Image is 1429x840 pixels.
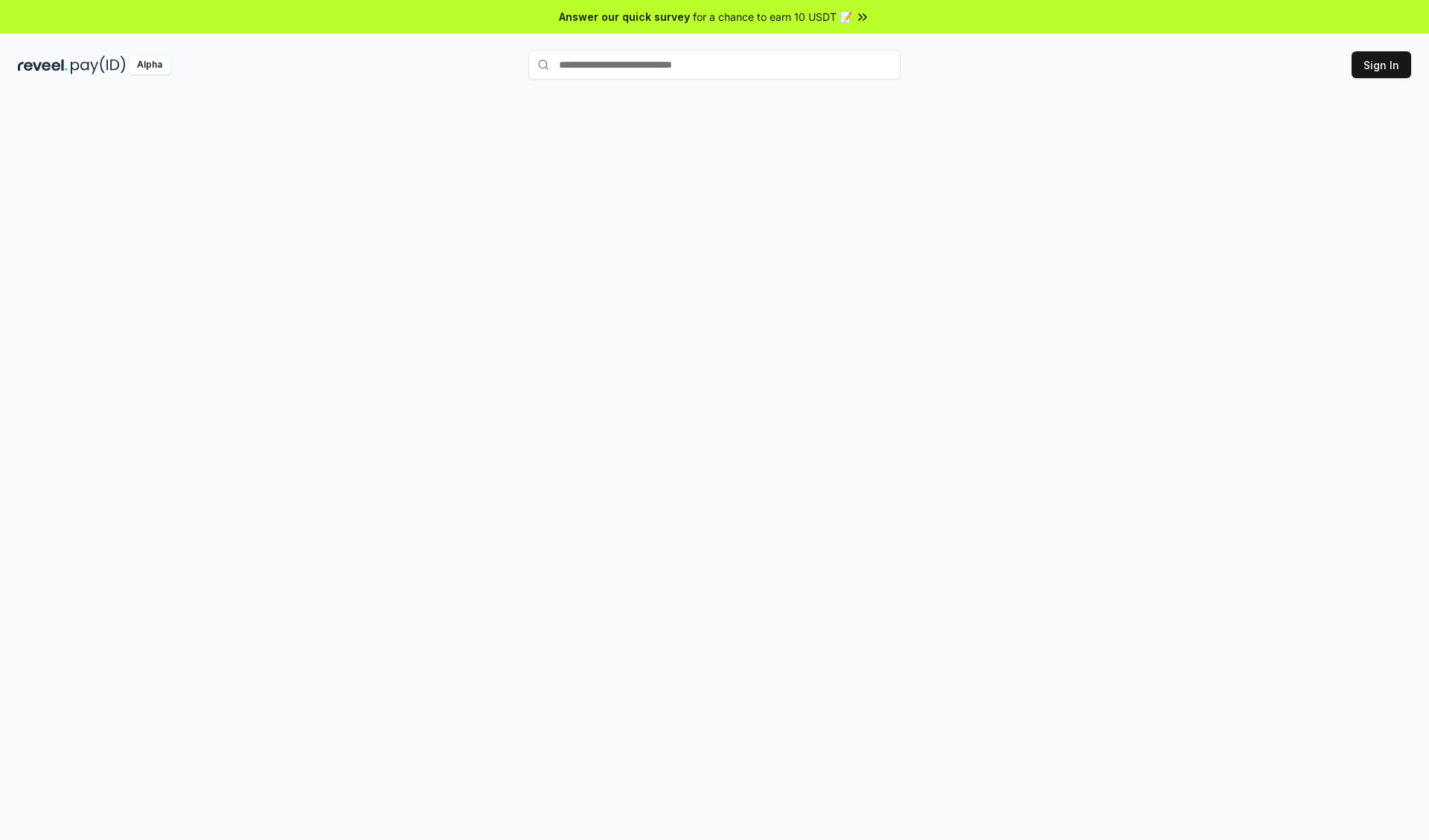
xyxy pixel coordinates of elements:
span: for a chance to earn 10 USDT 📝 [693,9,852,25]
button: Sign In [1352,51,1411,78]
div: Alpha [129,56,170,74]
img: reveel_dark [18,56,68,74]
span: Answer our quick survey [559,9,690,25]
img: pay_id [71,56,126,74]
